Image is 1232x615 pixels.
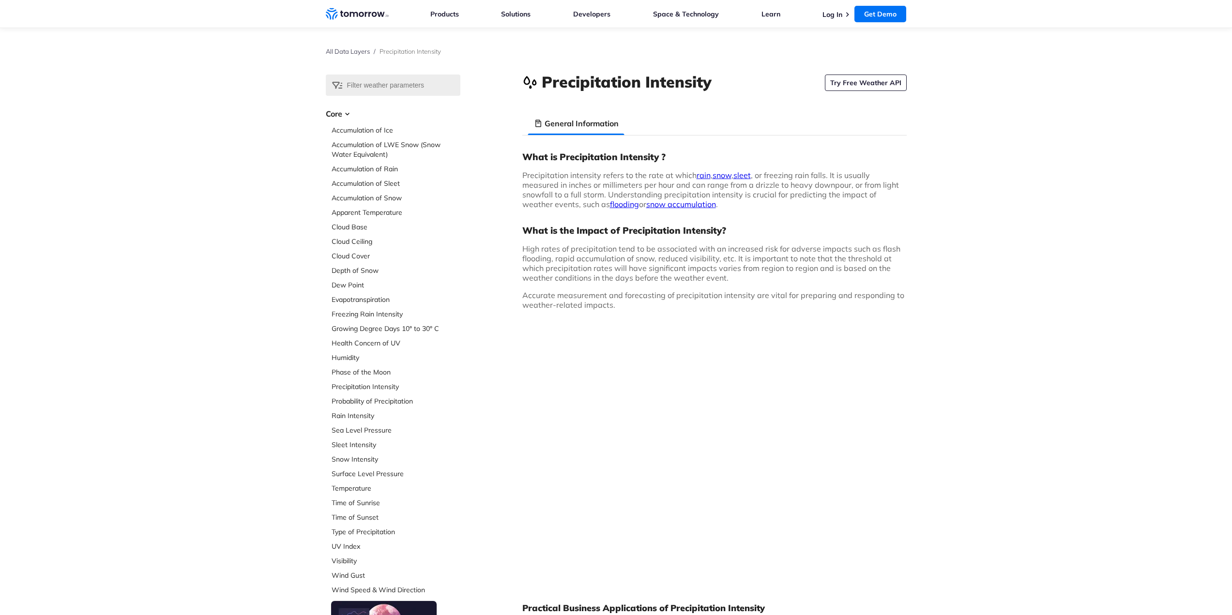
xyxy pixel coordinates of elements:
[332,425,460,435] a: Sea Level Pressure
[332,570,460,580] a: Wind Gust
[332,396,460,406] a: Probability of Precipitation
[332,498,460,508] a: Time of Sunrise
[332,125,460,135] a: Accumulation of Ice
[713,170,731,180] a: snow
[610,199,639,209] a: flooding
[332,324,460,333] a: Growing Degree Days 10° to 30° C
[522,602,907,614] h2: Practical Business Applications of Precipitation Intensity
[332,338,460,348] a: Health Concern of UV
[822,10,842,19] a: Log In
[522,290,904,310] span: Accurate measurement and forecasting of precipitation intensity are vital for preparing and respo...
[332,382,460,391] a: Precipitation Intensity
[501,10,531,18] a: Solutions
[332,440,460,450] a: Sleet Intensity
[522,170,899,209] span: Precipitation intensity refers to the rate at which , , , or freezing rain falls. It is usually m...
[522,349,907,566] iframe: How to Get Precipitation Data?
[646,199,716,209] a: snow accumulation
[332,295,460,304] a: Evapotranspiration
[697,170,711,180] a: rain
[332,208,460,217] a: Apparent Temperature
[430,10,459,18] a: Products
[326,47,370,55] a: All Data Layers
[332,266,460,275] a: Depth of Snow
[374,47,376,55] span: /
[522,225,907,236] h3: What is the Impact of Precipitation Intensity?
[332,353,460,362] a: Humidity
[326,108,460,120] h3: Core
[332,179,460,188] a: Accumulation of Sleet
[545,118,619,129] h3: General Information
[522,151,907,163] h3: What is Precipitation Intensity ?
[332,237,460,246] a: Cloud Ceiling
[733,170,751,180] a: sleet
[528,112,624,135] li: General Information
[332,541,460,551] a: UV Index
[332,411,460,420] a: Rain Intensity
[332,222,460,232] a: Cloud Base
[332,193,460,203] a: Accumulation of Snow
[332,140,460,159] a: Accumulation of LWE Snow (Snow Water Equivalent)
[854,6,906,22] a: Get Demo
[522,244,900,283] span: High rates of precipitation tend to be associated with an increased risk for adverse impacts such...
[332,280,460,290] a: Dew Point
[332,585,460,595] a: Wind Speed & Wind Direction
[332,556,460,566] a: Visibility
[653,10,719,18] a: Space & Technology
[332,309,460,319] a: Freezing Rain Intensity
[825,75,907,91] a: Try Free Weather API
[332,367,460,377] a: Phase of the Moon
[332,469,460,479] a: Surface Level Pressure
[332,483,460,493] a: Temperature
[332,454,460,464] a: Snow Intensity
[326,75,460,96] input: Filter weather parameters
[380,47,441,55] span: Precipitation Intensity
[761,10,780,18] a: Learn
[332,251,460,261] a: Cloud Cover
[332,164,460,174] a: Accumulation of Rain
[332,527,460,537] a: Type of Precipitation
[326,7,389,21] a: Home link
[332,512,460,522] a: Time of Sunset
[542,71,712,92] h1: Precipitation Intensity
[573,10,610,18] a: Developers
